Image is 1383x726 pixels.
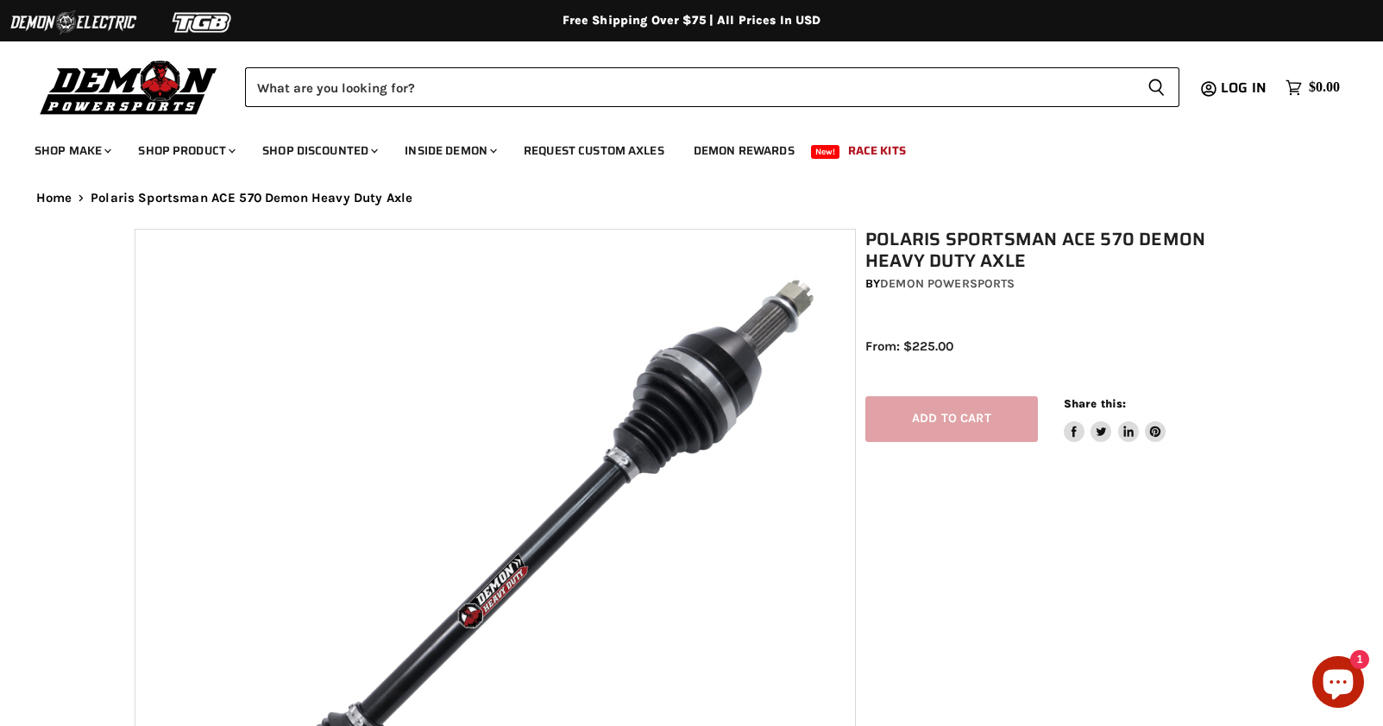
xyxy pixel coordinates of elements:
[138,6,267,39] img: TGB Logo 2
[1064,396,1166,442] aside: Share this:
[1309,79,1340,96] span: $0.00
[865,275,1259,294] div: by
[880,276,1015,291] a: Demon Powersports
[511,133,677,168] a: Request Custom Axles
[2,13,1382,28] div: Free Shipping Over $75 | All Prices In USD
[245,67,1134,107] input: Search
[125,133,246,168] a: Shop Product
[91,191,412,205] span: Polaris Sportsman ACE 570 Demon Heavy Duty Axle
[35,56,223,117] img: Demon Powersports
[865,229,1259,272] h1: Polaris Sportsman ACE 570 Demon Heavy Duty Axle
[1134,67,1179,107] button: Search
[22,133,122,168] a: Shop Make
[249,133,388,168] a: Shop Discounted
[1307,656,1369,712] inbox-online-store-chat: Shopify online store chat
[9,6,138,39] img: Demon Electric Logo 2
[36,191,72,205] a: Home
[811,145,840,159] span: New!
[1213,80,1277,96] a: Log in
[681,133,808,168] a: Demon Rewards
[2,191,1382,205] nav: Breadcrumbs
[1277,75,1348,100] a: $0.00
[1221,77,1267,98] span: Log in
[245,67,1179,107] form: Product
[865,338,953,354] span: From: $225.00
[1064,397,1126,410] span: Share this:
[22,126,1336,168] ul: Main menu
[392,133,507,168] a: Inside Demon
[835,133,919,168] a: Race Kits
